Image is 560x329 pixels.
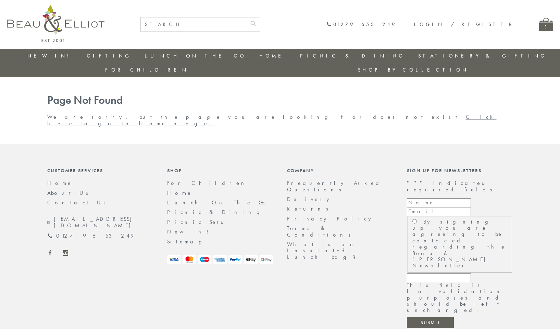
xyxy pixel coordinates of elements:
input: Email [407,207,471,216]
a: 1 [539,18,553,31]
img: payment-logos.png [167,255,273,264]
a: Home [259,52,287,59]
input: Submit [407,317,454,329]
div: Sign up for newsletters [407,168,513,173]
a: 01279 653 249 [326,22,397,27]
div: Company [287,168,393,173]
a: Home [167,189,192,197]
input: Name [407,198,471,207]
label: By signing up you are agreeing to be contacted regarding the Beau & [PERSON_NAME] Newsletter. [412,218,506,269]
a: Lunch On The Go [145,52,246,59]
a: Stationery & Gifting [418,52,547,59]
div: Shop [167,168,273,173]
a: Shop by collection [358,66,469,73]
a: Click here to go to home page. [47,113,497,127]
div: Customer Services [47,168,153,173]
a: Terms & Conditions [287,225,355,238]
h1: Page Not Found [47,94,513,107]
a: Delivery [287,195,333,203]
img: logo [7,5,104,42]
a: Privacy Policy [287,215,375,222]
div: This field is for validation purposes and should be left unchanged. [407,282,513,314]
a: About Us [47,189,93,197]
p: " " indicates required fields [407,180,513,193]
a: What is an Insulated Lunch bag? [287,241,361,261]
a: Picnic & Dining [167,208,266,216]
div: We are sorry, but the page you are looking for does not exist. [40,94,520,127]
a: Sitemap [167,238,211,245]
a: New in! [167,228,213,235]
input: SEARCH [141,17,246,31]
a: Returns [287,205,333,212]
a: Picnic Sets [167,218,228,226]
a: Gifting [87,52,131,59]
a: Picnic & Dining [300,52,405,59]
a: For Children [167,179,249,187]
a: New in! [27,52,73,59]
a: 01279 653 249 [47,233,134,239]
a: Home [47,179,73,187]
a: Contact Us [47,199,110,206]
a: Lunch On The Go [167,199,269,206]
a: Frequently Asked Questions [287,179,383,193]
a: Login / Register [414,21,515,28]
a: [EMAIL_ADDRESS][DOMAIN_NAME] [47,216,153,229]
a: For Children [105,66,188,73]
